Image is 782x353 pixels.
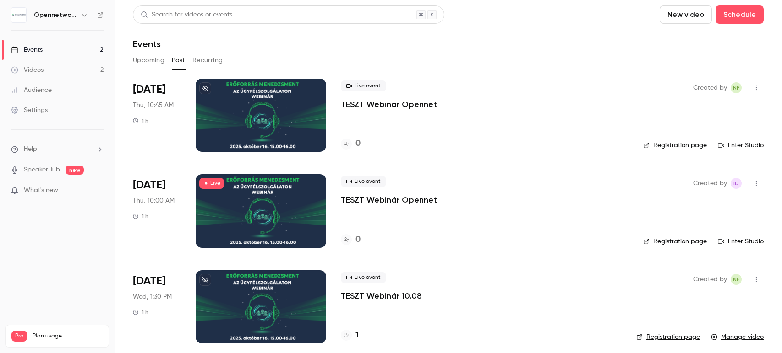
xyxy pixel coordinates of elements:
[66,166,84,175] span: new
[716,5,764,24] button: Schedule
[133,82,165,97] span: [DATE]
[731,274,742,285] span: Nóra Faragó
[11,331,27,342] span: Pro
[693,274,727,285] span: Created by
[141,10,232,20] div: Search for videos or events
[341,138,361,150] a: 0
[711,332,764,342] a: Manage video
[355,138,361,150] h4: 0
[341,194,437,205] a: TESZT Webinár Opennet
[133,196,175,205] span: Thu, 10:00 AM
[718,141,764,150] a: Enter Studio
[731,178,742,189] span: Istvan Dobo
[11,65,44,75] div: Videos
[133,101,174,110] span: Thu, 10:45 AM
[133,53,164,68] button: Upcoming
[643,237,707,246] a: Registration page
[341,329,359,342] a: 1
[355,329,359,342] h4: 1
[355,234,361,246] h4: 0
[172,53,185,68] button: Past
[693,178,727,189] span: Created by
[733,82,739,93] span: NF
[192,53,223,68] button: Recurring
[733,274,739,285] span: NF
[660,5,712,24] button: New video
[693,82,727,93] span: Created by
[341,272,386,283] span: Live event
[718,237,764,246] a: Enter Studio
[199,178,224,189] span: Live
[133,292,172,301] span: Wed, 1:30 PM
[341,290,422,301] a: TESZT Webinár 10.08
[11,106,48,115] div: Settings
[731,82,742,93] span: Nóra Faragó
[636,332,700,342] a: Registration page
[11,144,104,154] li: help-dropdown-opener
[341,234,361,246] a: 0
[643,141,707,150] a: Registration page
[133,270,181,343] div: Oct 8 Wed, 1:30 PM (Europe/Budapest)
[133,79,181,152] div: Oct 9 Thu, 10:45 AM (Europe/Budapest)
[341,80,386,91] span: Live event
[133,309,148,316] div: 1 h
[133,38,161,49] h1: Events
[24,165,60,175] a: SpeakerHub
[24,186,58,195] span: What's new
[133,274,165,289] span: [DATE]
[341,99,437,110] a: TESZT Webinár Opennet
[133,117,148,124] div: 1 h
[341,176,386,187] span: Live event
[11,86,52,95] div: Audience
[34,11,77,20] h6: Opennetworks Kft.
[24,144,37,154] span: Help
[93,187,104,195] iframe: Noticeable Trigger
[733,178,739,189] span: ID
[133,213,148,220] div: 1 h
[133,178,165,193] span: [DATE]
[11,8,26,22] img: Opennetworks Kft.
[33,332,103,340] span: Plan usage
[133,174,181,247] div: Oct 9 Thu, 10:00 AM (Europe/Budapest)
[11,45,43,54] div: Events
